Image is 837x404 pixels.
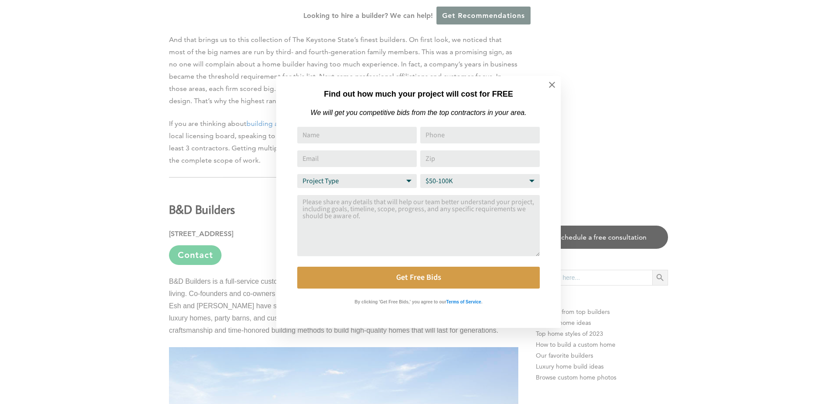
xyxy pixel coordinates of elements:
select: Project Type [297,174,417,188]
input: Name [297,127,417,143]
strong: . [481,300,482,304]
select: Budget Range [420,174,540,188]
input: Zip [420,150,540,167]
strong: By clicking 'Get Free Bids,' you agree to our [355,300,446,304]
strong: Terms of Service [446,300,481,304]
a: Terms of Service [446,297,481,305]
button: Get Free Bids [297,267,540,289]
input: Email Address [297,150,417,167]
em: We will get you competitive bids from the top contractors in your area. [310,109,526,116]
iframe: Drift Widget Chat Controller [669,341,826,394]
strong: Find out how much your project will cost for FREE [324,90,513,98]
input: Phone [420,127,540,143]
textarea: Comment or Message [297,195,540,256]
button: Close [537,70,567,100]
